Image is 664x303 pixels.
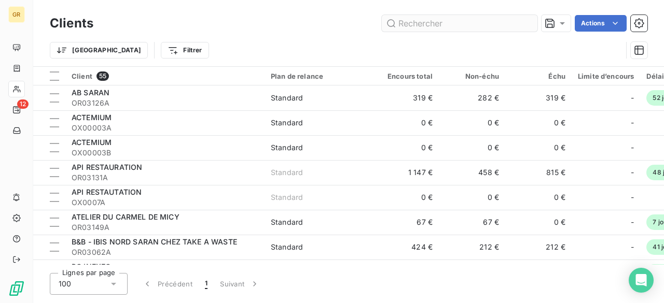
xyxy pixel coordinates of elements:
span: - [631,93,634,103]
button: Suivant [214,273,266,295]
td: 212 € [505,235,572,259]
span: 55 [96,71,109,81]
td: 0 € [505,185,572,210]
span: - [631,192,634,203]
td: 1 147 € [372,160,439,185]
span: AB SARAN [72,88,109,97]
input: Rechercher [382,15,537,32]
div: GR [8,6,25,23]
span: BC INEXEO [72,262,111,271]
button: Précédent [136,273,199,295]
td: 458 € [439,160,505,185]
span: 12 [17,99,29,109]
td: 67 € [372,210,439,235]
div: Standard [271,167,303,178]
td: 0 € [439,110,505,135]
div: Limite d’encours [578,72,634,80]
span: - [631,142,634,153]
span: - [631,242,634,252]
div: Échu [511,72,565,80]
td: 0 € [372,185,439,210]
td: 0 € [372,110,439,135]
td: 855 € [372,259,439,284]
td: 319 € [505,85,572,110]
span: 1 [205,279,208,289]
td: 641 € [505,259,572,284]
span: Client [72,72,92,80]
td: 424 € [372,235,439,259]
span: ACTEMIUM [72,113,112,122]
span: OX0007A [72,197,258,208]
span: ATELIER DU CARMEL DE MICY [72,212,179,221]
span: 100 [59,279,71,289]
span: - [631,167,634,178]
td: 0 € [372,135,439,160]
div: Non-échu [445,72,499,80]
td: 815 € [505,160,572,185]
div: Standard [271,217,303,227]
button: [GEOGRAPHIC_DATA] [50,42,148,59]
img: Logo LeanPay [8,280,25,297]
h3: Clients [50,14,93,33]
span: OX00003B [72,148,258,158]
td: 319 € [372,85,439,110]
div: Standard [271,118,303,128]
td: 0 € [505,110,572,135]
div: Standard [271,192,303,203]
span: OR03062A [72,247,258,257]
div: Standard [271,93,303,103]
button: 1 [199,273,214,295]
div: Open Intercom Messenger [629,268,654,293]
span: API RESTAUTATION [72,187,142,196]
button: Actions [575,15,627,32]
div: Standard [271,142,303,153]
td: 0 € [505,135,572,160]
span: - [631,217,634,227]
td: 282 € [439,85,505,110]
span: OR03126A [72,98,258,108]
span: - [631,118,634,128]
span: API RESTAURATION [72,163,142,171]
span: ACTEMIUM [72,138,112,147]
td: 0 € [439,135,505,160]
span: OR03131A [72,172,258,183]
button: Filtrer [161,42,209,59]
span: B&B - IBIS NORD SARAN CHEZ TAKE A WASTE [72,237,237,246]
td: 427 € [439,259,505,284]
span: OX00003A [72,123,258,133]
td: 0 € [505,210,572,235]
div: Standard [271,242,303,252]
div: Plan de relance [271,72,366,80]
a: 12 [8,102,24,118]
td: 212 € [439,235,505,259]
div: Encours total [379,72,433,80]
td: 67 € [439,210,505,235]
td: 0 € [439,185,505,210]
span: OR03149A [72,222,258,233]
